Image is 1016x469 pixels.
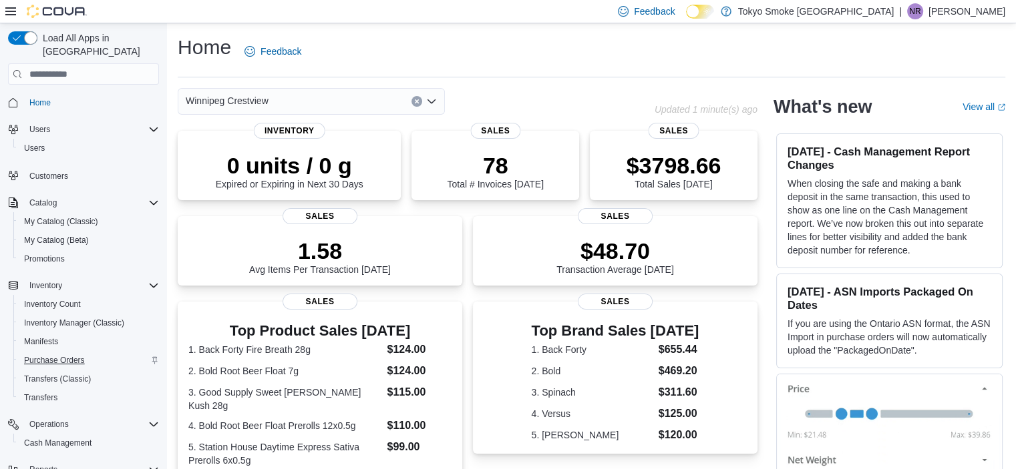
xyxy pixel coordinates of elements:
a: Promotions [19,251,70,267]
span: Winnipeg Crestview [186,93,269,109]
span: Purchase Orders [24,355,85,366]
button: My Catalog (Beta) [13,231,164,250]
span: Promotions [19,251,159,267]
dd: $99.00 [387,439,451,455]
span: My Catalog (Classic) [24,216,98,227]
span: Transfers [24,392,57,403]
h3: Top Brand Sales [DATE] [532,323,699,339]
a: Manifests [19,334,63,350]
dt: 3. Good Supply Sweet [PERSON_NAME] Kush 28g [188,386,381,412]
h1: Home [178,34,231,61]
button: Catalog [3,193,164,212]
dd: $125.00 [659,406,699,422]
span: Users [24,143,45,153]
span: My Catalog (Classic) [19,213,159,229]
dt: 1. Back Forty [532,343,653,356]
span: Inventory Manager (Classic) [19,315,159,331]
span: Sales [578,208,653,224]
button: Inventory [3,276,164,295]
a: Feedback [239,38,307,65]
a: Home [24,95,56,111]
span: Promotions [24,254,65,264]
span: My Catalog (Beta) [24,235,89,246]
span: Cash Management [19,435,159,451]
button: Clear input [411,96,422,107]
div: Avg Items Per Transaction [DATE] [249,238,391,275]
button: Promotions [13,250,164,268]
dd: $115.00 [387,384,451,400]
span: Catalog [29,197,57,208]
button: Home [3,93,164,112]
p: $3798.66 [627,152,721,179]
button: Users [3,120,164,139]
dd: $655.44 [659,342,699,358]
button: Purchase Orders [13,351,164,370]
p: 1.58 [249,238,391,264]
dt: 1. Back Forty Fire Breath 28g [188,343,381,356]
p: [PERSON_NAME] [928,3,1005,19]
button: Inventory [24,278,67,294]
dd: $311.60 [659,384,699,400]
span: Inventory Count [19,296,159,312]
h3: [DATE] - ASN Imports Packaged On Dates [788,285,991,312]
span: Users [19,140,159,156]
a: Transfers (Classic) [19,371,96,387]
span: Catalog [24,195,159,211]
button: Users [13,139,164,157]
span: Users [29,124,50,135]
a: Customers [24,168,73,184]
span: Inventory [24,278,159,294]
button: Manifests [13,332,164,351]
span: Home [29,97,51,108]
dd: $110.00 [387,418,451,434]
span: Operations [24,416,159,432]
span: Inventory Manager (Classic) [24,318,124,328]
dt: 4. Versus [532,407,653,420]
div: Nicole Rusnak [907,3,923,19]
dt: 3. Spinach [532,386,653,399]
a: Inventory Manager (Classic) [19,315,130,331]
button: Inventory Count [13,295,164,314]
button: Operations [3,415,164,434]
p: | [899,3,902,19]
p: 0 units / 0 g [216,152,363,179]
span: Inventory Count [24,299,81,310]
h3: Top Product Sales [DATE] [188,323,452,339]
a: View allExternal link [963,101,1005,112]
dd: $469.20 [659,363,699,379]
span: Customers [29,171,68,181]
h3: [DATE] - Cash Management Report Changes [788,145,991,171]
span: Transfers [19,390,159,406]
dt: 2. Bold [532,364,653,378]
span: NR [909,3,920,19]
span: Users [24,121,159,137]
input: Dark Mode [686,5,714,19]
a: My Catalog (Beta) [19,232,94,248]
span: Manifests [19,334,159,350]
span: Sales [578,294,653,310]
span: Cash Management [24,438,92,448]
span: Feedback [261,45,301,58]
span: Sales [649,123,699,139]
img: Cova [27,5,87,18]
div: Total # Invoices [DATE] [447,152,543,189]
span: Feedback [634,5,675,18]
p: Tokyo Smoke [GEOGRAPHIC_DATA] [738,3,894,19]
button: Open list of options [426,96,437,107]
div: Total Sales [DATE] [627,152,721,189]
div: Transaction Average [DATE] [556,238,674,275]
dd: $124.00 [387,342,451,358]
span: Purchase Orders [19,352,159,368]
button: Cash Management [13,434,164,452]
svg: External link [997,103,1005,111]
dt: 2. Bold Root Beer Float 7g [188,364,381,378]
span: Sales [283,208,357,224]
span: Operations [29,419,69,430]
a: My Catalog (Classic) [19,213,104,229]
span: Load All Apps in [GEOGRAPHIC_DATA] [37,31,159,58]
button: Operations [24,416,74,432]
button: Inventory Manager (Classic) [13,314,164,332]
span: Inventory [29,280,62,291]
span: Manifests [24,336,58,347]
div: Expired or Expiring in Next 30 Days [216,152,363,189]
